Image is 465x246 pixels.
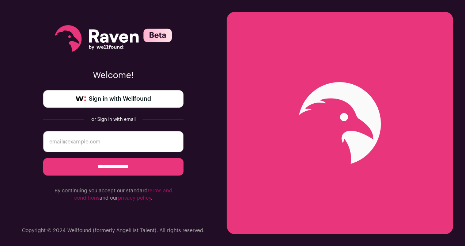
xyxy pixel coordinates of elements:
[118,196,151,201] a: privacy policy
[43,131,184,152] input: email@example.com
[76,96,86,101] img: wellfound-symbol-flush-black-fb3c872781a75f747ccb3a119075da62bfe97bd399995f84a933054e44a575c4.png
[43,187,184,202] p: By continuing you accept our standard and our .
[74,188,172,201] a: terms and conditions
[43,90,184,108] a: Sign in with Wellfound
[22,227,205,234] p: Copyright © 2024 Wellfound (formerly AngelList Talent). All rights reserved.
[90,116,137,122] div: or Sign in with email
[43,70,184,81] p: Welcome!
[89,95,151,103] span: Sign in with Wellfound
